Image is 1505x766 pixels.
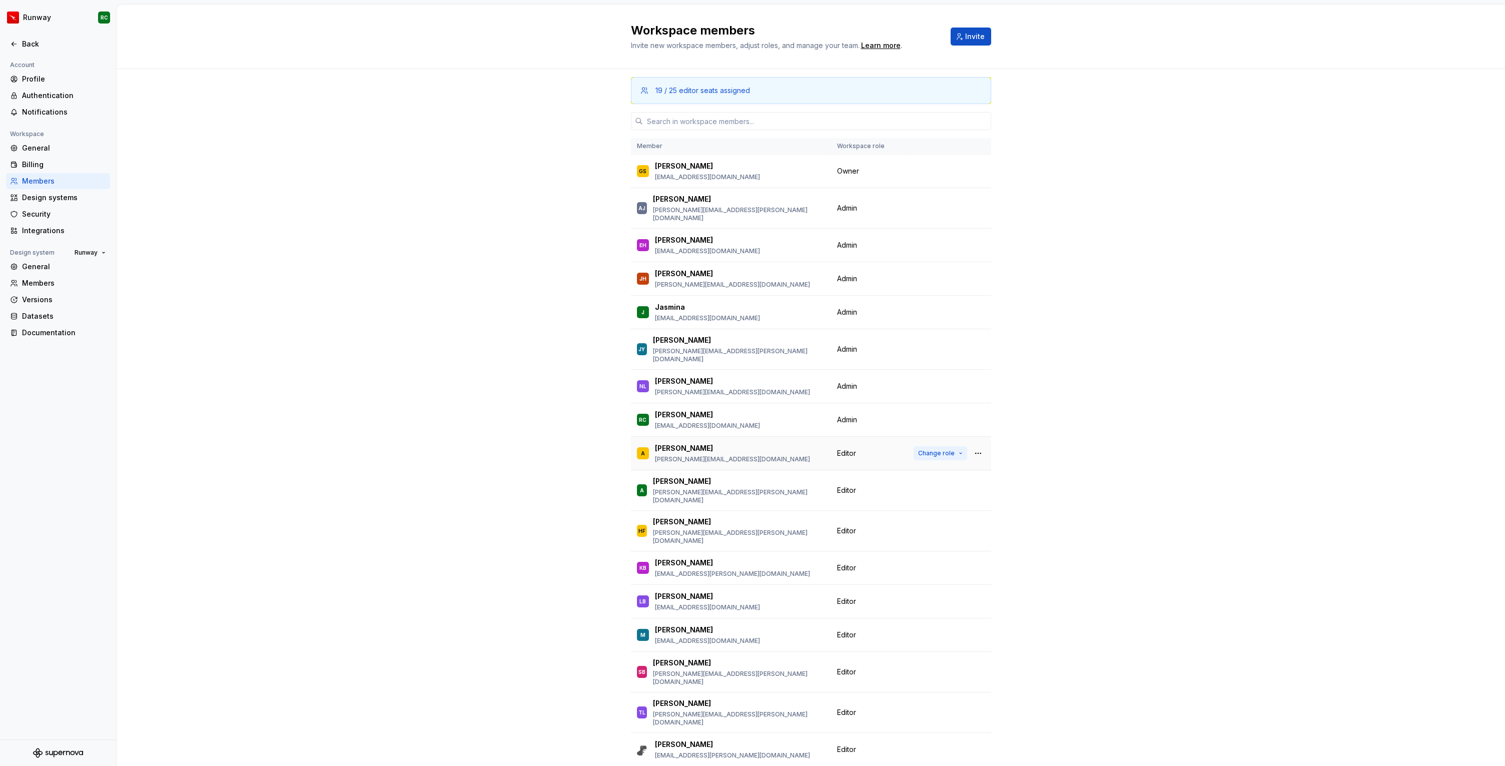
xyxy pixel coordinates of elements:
[653,335,711,345] p: [PERSON_NAME]
[655,235,713,245] p: [PERSON_NAME]
[6,104,110,120] a: Notifications
[6,71,110,87] a: Profile
[655,455,810,463] p: [PERSON_NAME][EMAIL_ADDRESS][DOMAIN_NAME]
[22,262,106,272] div: General
[637,743,649,755] img: Will Jarman
[22,209,106,219] div: Security
[638,526,645,536] div: HF
[6,173,110,189] a: Members
[22,74,106,84] div: Profile
[837,667,856,677] span: Editor
[653,670,825,686] p: [PERSON_NAME][EMAIL_ADDRESS][PERSON_NAME][DOMAIN_NAME]
[6,157,110,173] a: Billing
[655,603,760,611] p: [EMAIL_ADDRESS][DOMAIN_NAME]
[653,476,711,486] p: [PERSON_NAME]
[837,563,856,573] span: Editor
[837,344,857,354] span: Admin
[22,295,106,305] div: Versions
[918,449,955,457] span: Change role
[655,376,713,386] p: [PERSON_NAME]
[655,422,760,430] p: [EMAIL_ADDRESS][DOMAIN_NAME]
[22,176,106,186] div: Members
[837,448,856,458] span: Editor
[22,39,106,49] div: Back
[655,247,760,255] p: [EMAIL_ADDRESS][DOMAIN_NAME]
[951,28,991,46] button: Invite
[6,88,110,104] a: Authentication
[23,13,51,23] div: Runway
[914,446,967,460] button: Change role
[653,529,825,545] p: [PERSON_NAME][EMAIL_ADDRESS][PERSON_NAME][DOMAIN_NAME]
[6,308,110,324] a: Datasets
[653,710,825,726] p: [PERSON_NAME][EMAIL_ADDRESS][PERSON_NAME][DOMAIN_NAME]
[653,517,711,527] p: [PERSON_NAME]
[22,226,106,236] div: Integrations
[639,381,646,391] div: NL
[22,311,106,321] div: Datasets
[655,570,810,578] p: [EMAIL_ADDRESS][PERSON_NAME][DOMAIN_NAME]
[655,388,810,396] p: [PERSON_NAME][EMAIL_ADDRESS][DOMAIN_NAME]
[22,143,106,153] div: General
[837,203,857,213] span: Admin
[6,259,110,275] a: General
[640,485,644,495] div: A
[641,448,645,458] div: A
[2,7,114,29] button: RunwayRC
[653,206,825,222] p: [PERSON_NAME][EMAIL_ADDRESS][PERSON_NAME][DOMAIN_NAME]
[837,526,856,536] span: Editor
[6,292,110,308] a: Versions
[655,173,760,181] p: [EMAIL_ADDRESS][DOMAIN_NAME]
[837,240,857,250] span: Admin
[655,269,713,279] p: [PERSON_NAME]
[655,637,760,645] p: [EMAIL_ADDRESS][DOMAIN_NAME]
[965,32,985,42] span: Invite
[653,488,825,504] p: [PERSON_NAME][EMAIL_ADDRESS][PERSON_NAME][DOMAIN_NAME]
[22,328,106,338] div: Documentation
[655,591,713,601] p: [PERSON_NAME]
[837,744,856,754] span: Editor
[837,415,857,425] span: Admin
[655,443,713,453] p: [PERSON_NAME]
[631,41,860,50] span: Invite new workspace members, adjust roles, and manage your team.
[655,86,750,96] div: 19 / 25 editor seats assigned
[638,203,645,213] div: AJ
[101,14,108,22] div: RC
[22,278,106,288] div: Members
[638,344,645,354] div: JY
[655,314,760,322] p: [EMAIL_ADDRESS][DOMAIN_NAME]
[641,307,644,317] div: J
[837,630,856,640] span: Editor
[6,36,110,52] a: Back
[33,748,83,758] svg: Supernova Logo
[653,658,711,668] p: [PERSON_NAME]
[6,128,48,140] div: Workspace
[6,275,110,291] a: Members
[22,107,106,117] div: Notifications
[860,42,902,50] span: .
[861,41,901,51] a: Learn more
[643,112,991,130] input: Search in workspace members...
[653,347,825,363] p: [PERSON_NAME][EMAIL_ADDRESS][PERSON_NAME][DOMAIN_NAME]
[6,325,110,341] a: Documentation
[6,190,110,206] a: Design systems
[638,667,645,677] div: SB
[837,274,857,284] span: Admin
[655,558,713,568] p: [PERSON_NAME]
[639,274,646,284] div: JH
[6,223,110,239] a: Integrations
[639,240,646,250] div: EH
[837,485,856,495] span: Editor
[655,739,713,749] p: [PERSON_NAME]
[639,563,646,573] div: KB
[6,59,39,71] div: Account
[831,138,908,155] th: Workspace role
[22,91,106,101] div: Authentication
[639,596,646,606] div: LB
[7,12,19,24] img: 6b187050-a3ed-48aa-8485-808e17fcee26.png
[6,247,59,259] div: Design system
[655,625,713,635] p: [PERSON_NAME]
[837,166,859,176] span: Owner
[22,160,106,170] div: Billing
[6,206,110,222] a: Security
[655,281,810,289] p: [PERSON_NAME][EMAIL_ADDRESS][DOMAIN_NAME]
